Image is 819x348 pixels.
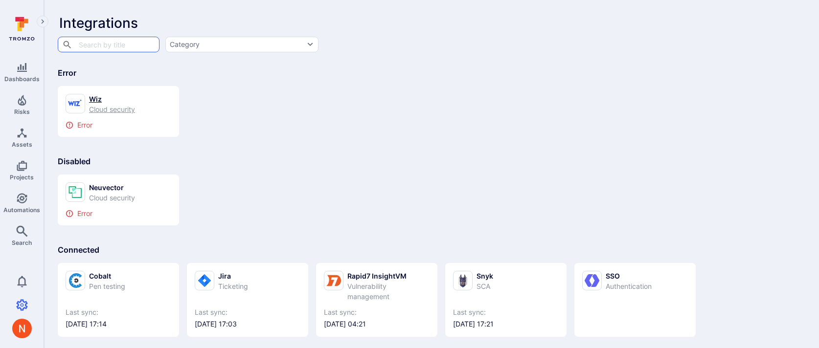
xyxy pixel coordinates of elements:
a: JiraTicketingLast sync:[DATE] 17:03 [195,271,300,329]
div: Vulnerability management [347,281,430,302]
span: Projects [10,174,34,181]
a: CobaltPen testingLast sync:[DATE] 17:14 [66,271,171,329]
span: Last sync: [453,307,559,317]
div: Rapid7 InsightVM [347,271,430,281]
div: Cobalt [89,271,125,281]
span: Integrations [59,15,138,31]
span: [DATE] 17:21 [453,319,559,329]
div: SSO [606,271,652,281]
div: Category [170,40,200,49]
a: SnykSCALast sync:[DATE] 17:21 [453,271,559,329]
div: Pen testing [89,281,125,291]
span: Error [58,68,76,78]
span: Risks [14,108,30,115]
span: Last sync: [195,307,300,317]
div: Neuvector [89,182,135,193]
span: [DATE] 17:14 [66,319,171,329]
span: Last sync: [324,307,430,317]
span: Disabled [58,156,91,166]
span: [DATE] 17:03 [195,319,300,329]
button: Category [165,37,318,52]
div: SCA [477,281,493,291]
div: Cloud security [89,193,135,203]
span: Automations [3,206,40,214]
div: Snyk [477,271,493,281]
span: Assets [12,141,32,148]
i: Expand navigation menu [39,18,46,26]
img: ACg8ocIprwjrgDQnDsNSk9Ghn5p5-B8DpAKWoJ5Gi9syOE4K59tr4Q=s96-c [12,319,32,338]
div: Neeren Patki [12,319,32,338]
div: Error [66,210,171,217]
a: Rapid7 InsightVMVulnerability managementLast sync:[DATE] 04:21 [324,271,430,329]
div: Jira [218,271,248,281]
span: Search [12,239,32,246]
a: NeuvectorCloud securityError [66,182,171,217]
div: Authentication [606,281,652,291]
div: Cloud security [89,104,135,114]
span: [DATE] 04:21 [324,319,430,329]
a: WizCloud securityError [66,94,171,129]
a: SSOAuthentication [582,271,688,329]
span: Dashboards [4,75,40,83]
span: Connected [58,245,99,255]
div: Error [66,121,171,129]
button: Expand navigation menu [37,16,48,27]
div: Ticketing [218,281,248,291]
input: Search by title [76,36,140,53]
div: Wiz [89,94,135,104]
span: Last sync: [66,307,171,317]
